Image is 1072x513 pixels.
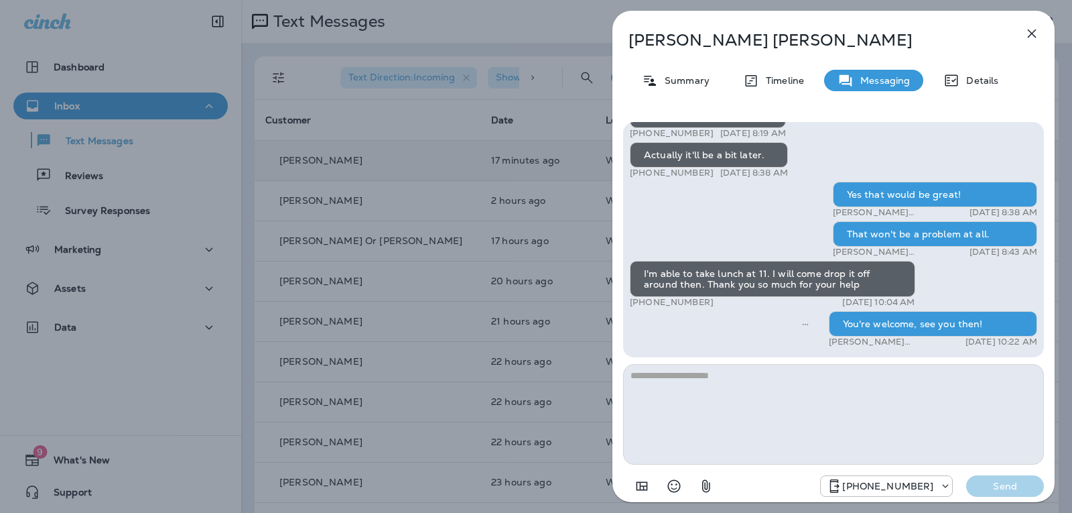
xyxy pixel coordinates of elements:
p: [PERSON_NAME] WillowBend [833,207,955,218]
p: [DATE] 10:04 AM [842,297,915,308]
p: [DATE] 8:38 AM [720,168,788,178]
p: [PERSON_NAME] WillowBend [833,247,955,258]
div: I'm able to take lunch at 11. I will come drop it off around then. Thank you so much for your help [630,261,915,297]
button: Add in a premade template [628,473,655,500]
p: [DATE] 8:19 AM [720,128,786,139]
p: [DATE] 8:38 AM [969,207,1037,218]
div: That won't be a problem at all. [833,221,1037,247]
p: [PHONE_NUMBER] [630,128,714,139]
p: [PHONE_NUMBER] [630,297,714,308]
p: Summary [658,75,710,86]
p: [PERSON_NAME] [PERSON_NAME] [628,31,994,50]
button: Select an emoji [661,473,687,500]
p: [DATE] 10:22 AM [965,337,1037,347]
div: You're welcome, see you then! [829,311,1037,337]
p: [PHONE_NUMBER] [630,168,714,178]
span: Sent [802,317,809,329]
p: [PHONE_NUMBER] [842,481,933,492]
p: Messaging [854,75,910,86]
div: Yes that would be great! [833,182,1037,207]
div: +1 (813) 497-4455 [821,478,952,494]
p: [PERSON_NAME] WillowBend [829,337,954,347]
p: Timeline [759,75,804,86]
div: Actually it'll be a bit later. [630,142,788,168]
p: [DATE] 8:43 AM [969,247,1037,258]
p: Details [959,75,998,86]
